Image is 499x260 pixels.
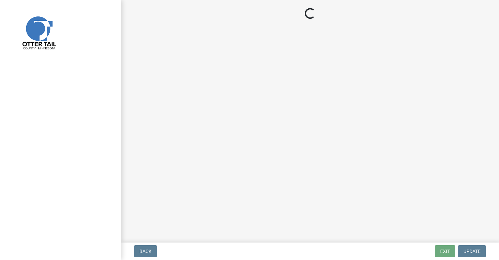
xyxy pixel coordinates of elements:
[435,245,455,257] button: Exit
[463,249,481,254] span: Update
[13,7,64,57] img: Otter Tail County, Minnesota
[458,245,486,257] button: Update
[134,245,157,257] button: Back
[139,249,152,254] span: Back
